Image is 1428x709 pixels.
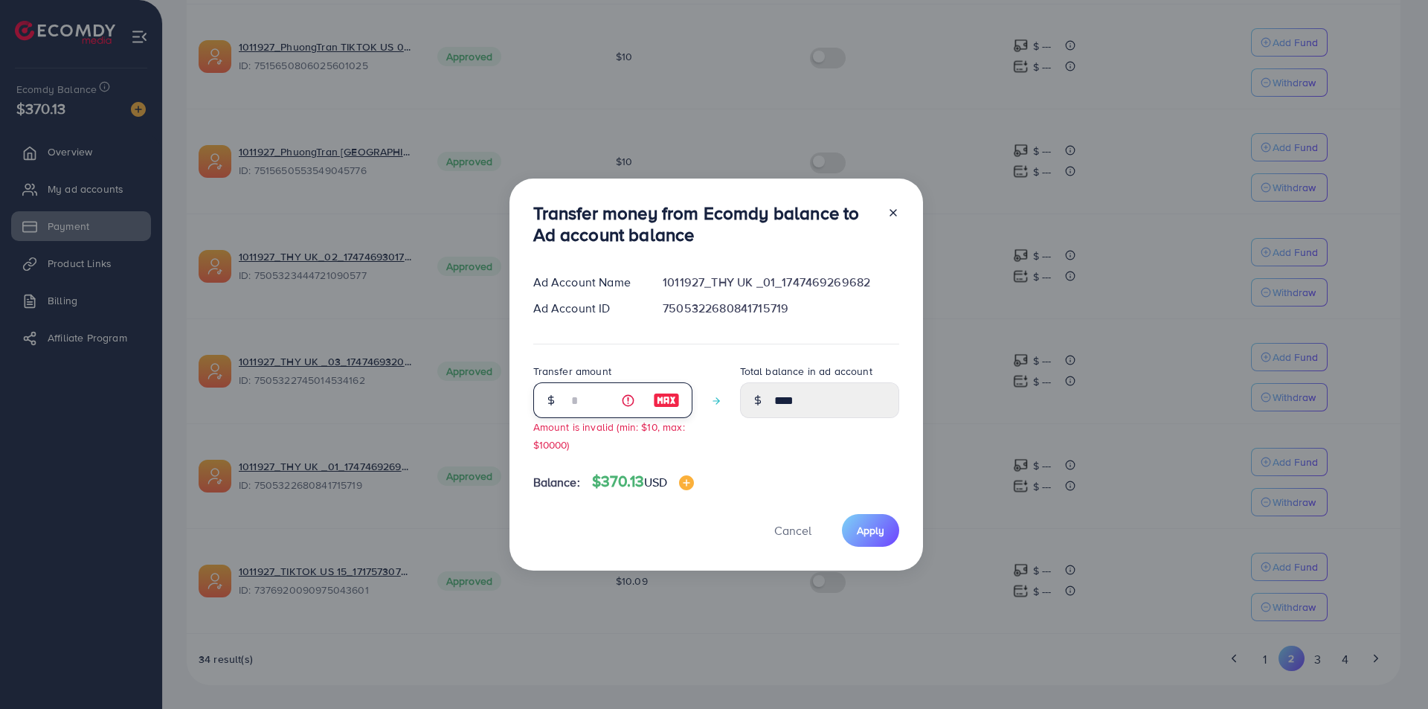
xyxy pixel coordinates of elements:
[679,475,694,490] img: image
[592,472,695,491] h4: $370.13
[756,514,830,546] button: Cancel
[533,364,611,379] label: Transfer amount
[533,420,685,451] small: Amount is invalid (min: $10, max: $10000)
[533,202,875,246] h3: Transfer money from Ecomdy balance to Ad account balance
[842,514,899,546] button: Apply
[774,522,811,539] span: Cancel
[521,274,652,291] div: Ad Account Name
[533,474,580,491] span: Balance:
[653,391,680,409] img: image
[857,523,884,538] span: Apply
[521,300,652,317] div: Ad Account ID
[740,364,872,379] label: Total balance in ad account
[651,274,910,291] div: 1011927_THY UK _01_1747469269682
[1365,642,1417,698] iframe: Chat
[651,300,910,317] div: 7505322680841715719
[644,474,667,490] span: USD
